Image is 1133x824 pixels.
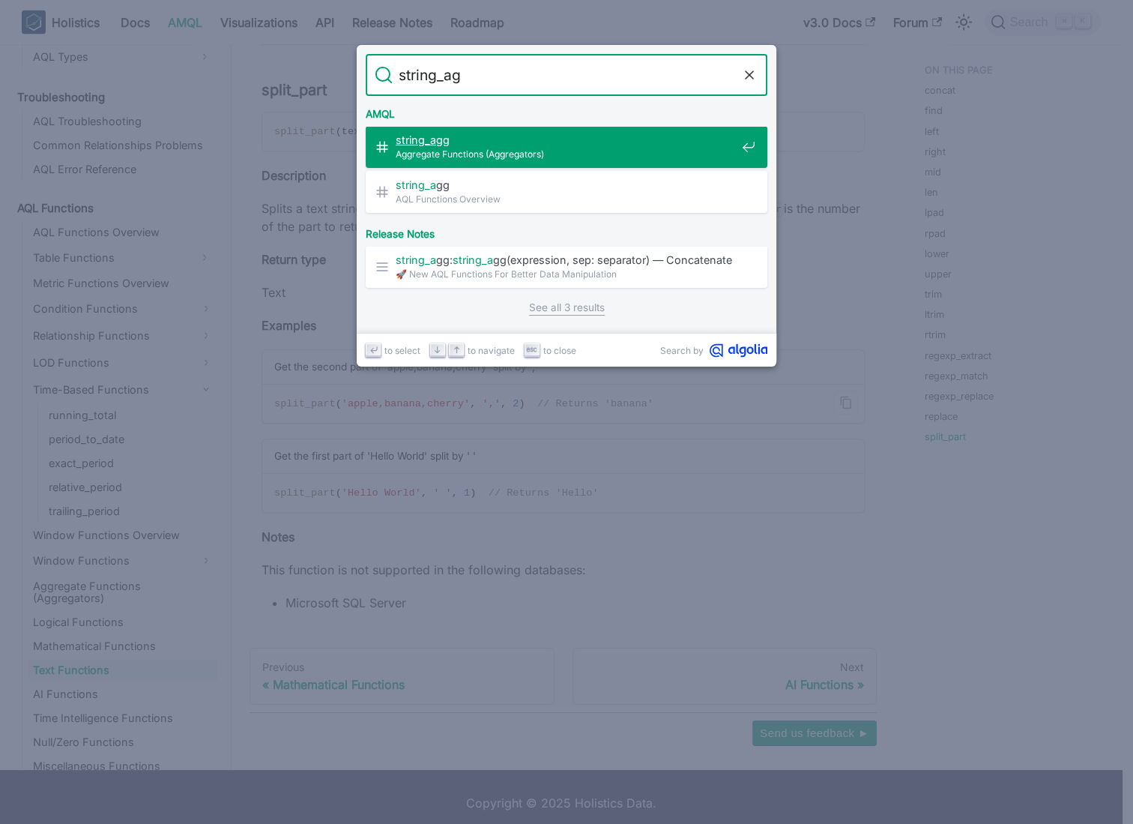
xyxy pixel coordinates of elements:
a: Search byAlgolia [660,343,767,358]
svg: Arrow up [451,344,462,355]
svg: Arrow down [432,344,443,355]
span: gg [396,178,736,192]
a: See all 3 results [529,300,605,316]
mark: string_a [453,253,493,266]
mark: string_a [396,178,436,191]
span: gg: gg(expression, sep: separator) — Concatenate … [396,253,736,267]
button: Clear the query [740,66,758,84]
a: string_agg:string_agg(expression, sep: separator) — Concatenate …🚀 New AQL Functions For Better D... [366,246,767,288]
svg: Algolia [710,343,767,358]
mark: string_a [396,133,436,146]
span: Search by [660,343,704,358]
span: to close [543,343,576,358]
span: 🚀 New AQL Functions For Better Data Manipulation [396,267,736,281]
span: to select [384,343,420,358]
a: string_agg​Aggregate Functions (Aggregators) [366,126,767,168]
span: Aggregate Functions (Aggregators) [396,147,736,161]
div: Release Notes [363,216,770,246]
div: AMQL [363,96,770,126]
svg: Enter key [368,344,379,355]
svg: Escape key [526,344,537,355]
span: AQL Functions Overview [396,192,736,206]
mark: string_a [396,253,436,266]
span: gg​ [396,133,736,147]
input: Search docs [393,54,740,96]
span: to navigate [468,343,515,358]
a: string_aggAQL Functions Overview [366,171,767,213]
